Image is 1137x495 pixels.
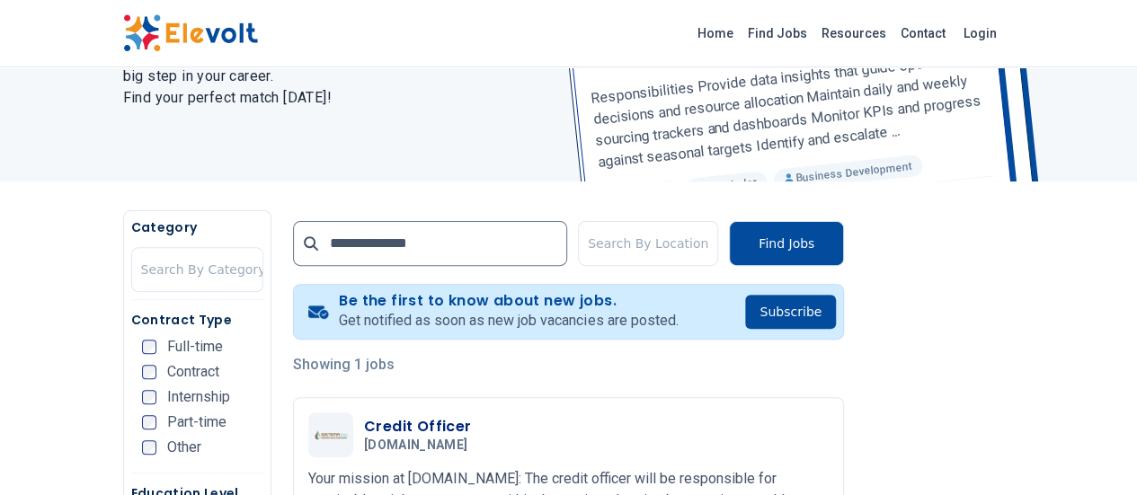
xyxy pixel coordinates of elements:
[142,440,156,455] input: Other
[142,365,156,379] input: Contract
[364,438,468,454] span: [DOMAIN_NAME]
[814,19,893,48] a: Resources
[167,415,227,429] span: Part-time
[313,430,349,438] img: Sistema.bio
[339,310,678,331] p: Get notified as soon as new job vacancies are posted.
[1047,409,1137,495] iframe: Chat Widget
[745,295,836,329] button: Subscribe
[123,44,547,109] h2: Explore exciting roles with leading companies and take the next big step in your career. Find you...
[167,340,223,354] span: Full-time
[167,440,201,455] span: Other
[741,19,814,48] a: Find Jobs
[339,292,678,310] h4: Be the first to know about new jobs.
[729,221,844,266] button: Find Jobs
[293,354,844,376] p: Showing 1 jobs
[142,390,156,404] input: Internship
[690,19,741,48] a: Home
[142,340,156,354] input: Full-time
[893,19,953,48] a: Contact
[953,15,1008,51] a: Login
[131,218,263,236] h5: Category
[167,365,219,379] span: Contract
[142,415,156,429] input: Part-time
[123,14,258,52] img: Elevolt
[364,416,475,438] h3: Credit Officer
[131,311,263,329] h5: Contract Type
[167,390,230,404] span: Internship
